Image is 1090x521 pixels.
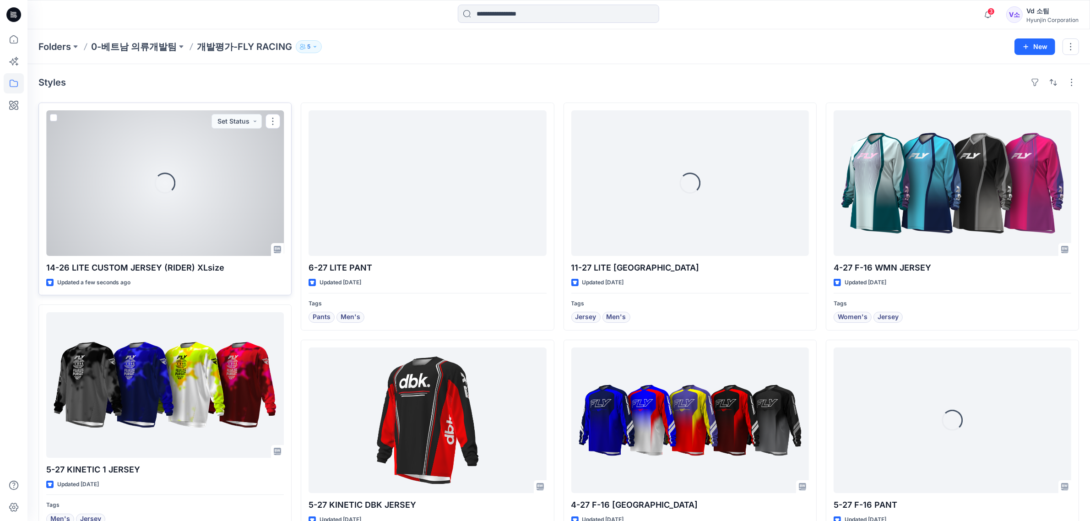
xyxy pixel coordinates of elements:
button: New [1014,38,1055,55]
span: Pants [313,312,331,323]
p: 개발평가-FLY RACING [197,40,292,53]
p: 6-27 LITE PANT [309,261,546,274]
div: Vd 소팀 [1026,5,1079,16]
a: 5-27 KINETIC 1 JERSEY [46,312,284,458]
span: Jersey [878,312,899,323]
a: 0-베트남 의류개발팀 [91,40,177,53]
a: 5-27 KINETIC DBK JERSEY [309,347,546,493]
a: 4-27 F-16 JERSEY [571,347,809,493]
p: Tags [46,500,284,510]
p: Updated [DATE] [320,278,361,288]
p: 11-27 LITE [GEOGRAPHIC_DATA] [571,261,809,274]
span: Men's [607,312,626,323]
p: Updated [DATE] [845,278,886,288]
button: 5 [296,40,322,53]
span: Women's [838,312,868,323]
p: Tags [571,299,809,309]
p: 5-27 KINETIC DBK JERSEY [309,499,546,511]
p: Tags [309,299,546,309]
p: 5-27 KINETIC 1 JERSEY [46,463,284,476]
span: Men's [341,312,360,323]
p: 4-27 F-16 WMN JERSEY [834,261,1071,274]
p: 5 [307,42,310,52]
h4: Styles [38,77,66,88]
div: V소 [1006,6,1023,23]
span: 3 [987,8,995,15]
p: Tags [834,299,1071,309]
p: 4-27 F-16 [GEOGRAPHIC_DATA] [571,499,809,511]
p: Updated [DATE] [57,480,99,489]
div: Hyunjin Corporation [1026,16,1079,23]
p: 5-27 F-16 PANT [834,499,1071,511]
a: 4-27 F-16 WMN JERSEY [834,110,1071,256]
span: Jersey [575,312,597,323]
p: Updated a few seconds ago [57,278,130,288]
p: Updated [DATE] [582,278,624,288]
p: 14-26 LITE CUSTOM JERSEY (RIDER) XLsize [46,261,284,274]
a: Folders [38,40,71,53]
